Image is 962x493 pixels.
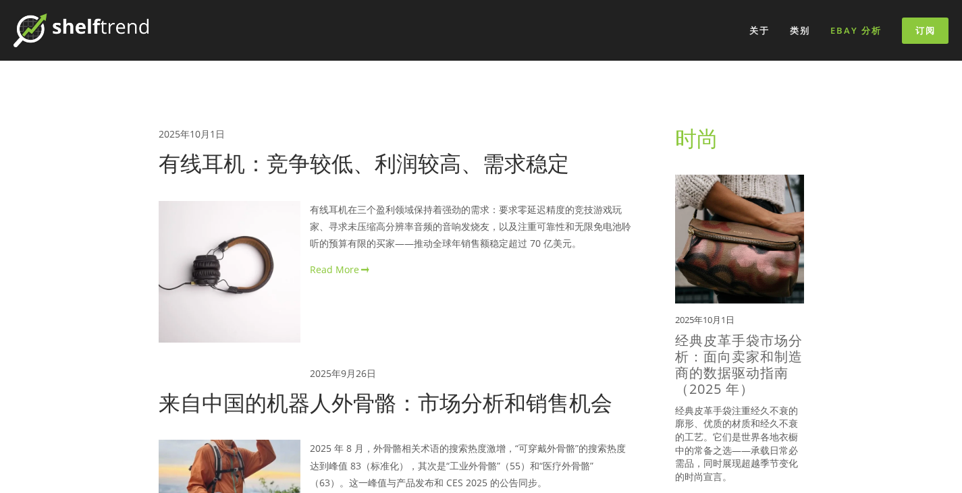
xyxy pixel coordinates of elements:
[675,314,734,326] font: 2025年10月1日
[159,388,612,417] a: 来自中国的机器人外骨骼：市场分析和销售机会
[159,201,300,343] img: 有线耳机：竞争较低、利润较高、需求稳定
[749,24,770,36] font: 关于
[830,24,882,36] font: eBay 分析
[675,331,803,398] a: 经典皮革手袋市场分析：面向卖家和制造商的数据驱动指南（2025 年）
[915,24,936,36] font: 订阅
[741,20,778,42] a: 关于
[790,24,810,36] font: 类别
[310,442,626,488] font: 2025 年 8 月，外骨骼相关术语的搜索热度激增，“可穿戴外骨骼”的搜索热度达到峰值 83（标准化），其次是“工业外骨骼”（55）和“医疗外骨骼”（63）。这一峰值与产品发布和 CES 202...
[159,148,569,177] a: 有线耳机：竞争较低、利润较高、需求稳定
[902,18,948,44] a: 订阅
[310,203,631,250] font: 有线耳机在三个盈利领域保持着强劲的需求：要求零延迟精度的竞技游戏玩家、寻求未压缩高分辨率音频的音响发烧友，以及注重可靠性和无限免电池聆听的预算有限的买家——推动全球年销售额稳定超过 70 亿美元。
[310,367,376,380] a: 2025年9月26日
[675,175,804,303] img: 经典皮革手袋市场分析：面向卖家和制造商的数据驱动指南（2025 年）
[675,123,718,152] a: 时尚
[675,404,798,483] font: 经典皮革手袋注重经久不衰的廓形、优质的材质和经久不衰的工艺。它们是世界各地衣橱中的常备之选——承载日常必需品，同时展现超越季节变化的时尚宣言。
[14,13,149,47] img: 货架趋势
[159,127,225,140] a: 2025年10月1日
[822,20,890,42] a: eBay 分析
